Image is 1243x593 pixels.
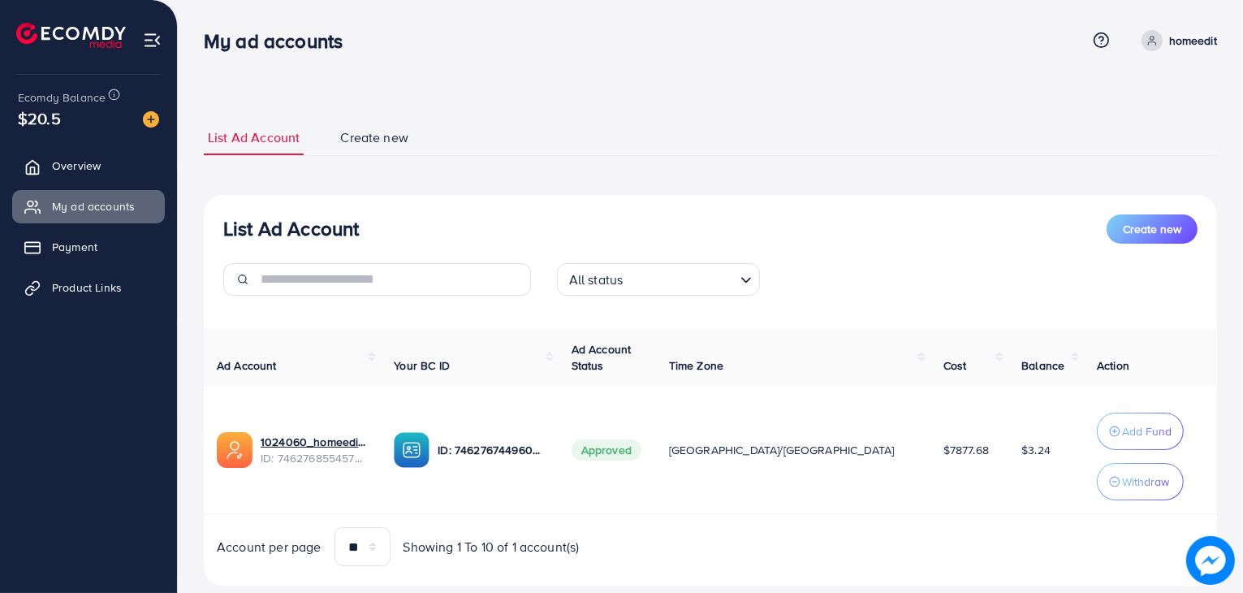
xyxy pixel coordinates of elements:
[1123,221,1181,237] span: Create new
[394,432,429,468] img: ic-ba-acc.ded83a64.svg
[261,434,368,450] a: 1024060_homeedit7_1737561213516
[16,23,126,48] img: logo
[1097,463,1184,500] button: Withdraw
[1021,442,1051,458] span: $3.24
[52,239,97,255] span: Payment
[572,341,632,374] span: Ad Account Status
[628,265,733,292] input: Search for option
[1122,422,1172,441] p: Add Fund
[18,106,61,130] span: $20.5
[143,111,159,128] img: image
[12,271,165,304] a: Product Links
[217,538,322,556] span: Account per page
[52,198,135,214] span: My ad accounts
[217,432,252,468] img: ic-ads-acc.e4c84228.svg
[261,434,368,467] div: <span class='underline'>1024060_homeedit7_1737561213516</span></br>7462768554572742672
[1135,30,1217,51] a: homeedit
[669,442,895,458] span: [GEOGRAPHIC_DATA]/[GEOGRAPHIC_DATA]
[572,439,641,461] span: Approved
[1097,357,1129,374] span: Action
[12,231,165,263] a: Payment
[566,268,627,292] span: All status
[557,263,760,296] div: Search for option
[12,149,165,182] a: Overview
[1021,357,1064,374] span: Balance
[12,190,165,223] a: My ad accounts
[394,357,450,374] span: Your BC ID
[18,89,106,106] span: Ecomdy Balance
[943,357,967,374] span: Cost
[204,29,356,53] h3: My ad accounts
[340,128,408,147] span: Create new
[223,217,359,240] h3: List Ad Account
[1097,413,1184,450] button: Add Fund
[943,442,989,458] span: $7877.68
[1189,539,1232,582] img: image
[52,279,122,296] span: Product Links
[261,450,368,466] span: ID: 7462768554572742672
[1122,472,1169,491] p: Withdraw
[1169,31,1217,50] p: homeedit
[52,158,101,174] span: Overview
[1107,214,1198,244] button: Create new
[208,128,300,147] span: List Ad Account
[217,357,277,374] span: Ad Account
[669,357,723,374] span: Time Zone
[143,31,162,50] img: menu
[404,538,580,556] span: Showing 1 To 10 of 1 account(s)
[438,440,545,460] p: ID: 7462767449604177937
